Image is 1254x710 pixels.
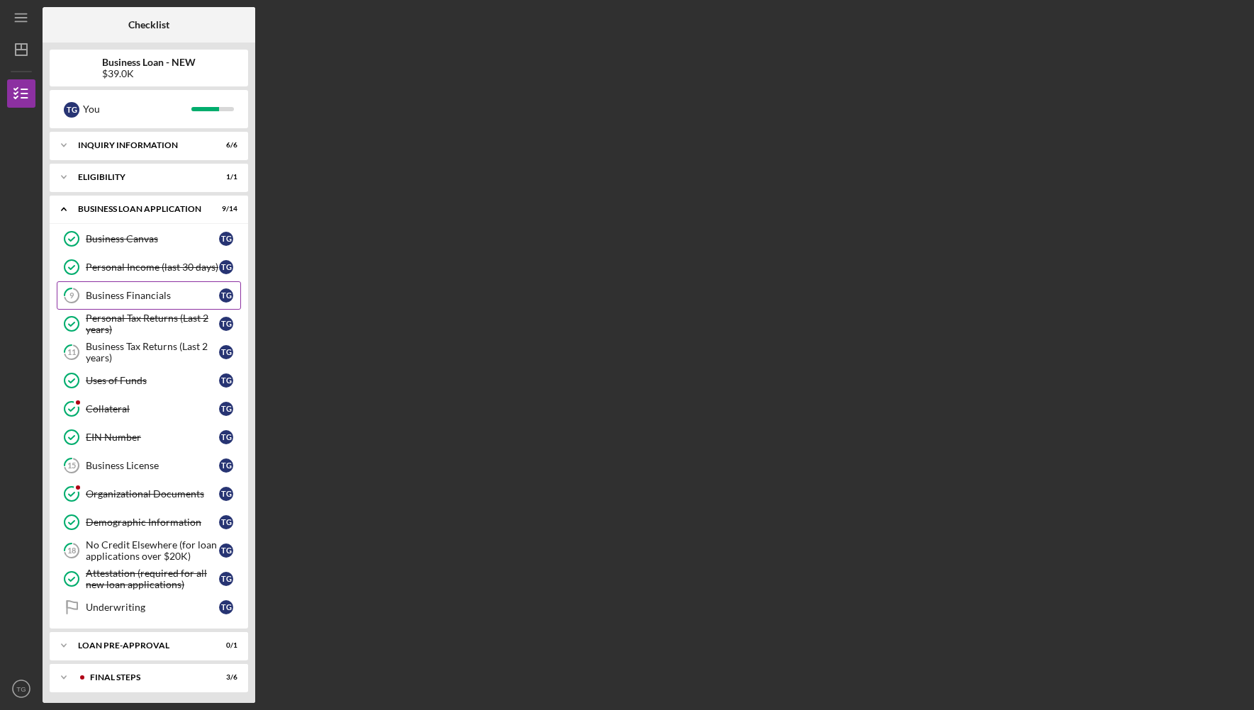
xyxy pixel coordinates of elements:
[219,515,233,529] div: T G
[102,68,196,79] div: $39.0K
[219,288,233,303] div: T G
[57,225,241,253] a: Business CanvasTG
[212,141,237,150] div: 6 / 6
[67,461,76,470] tspan: 15
[57,366,241,395] a: Uses of FundsTG
[16,685,26,693] text: TG
[219,317,233,331] div: T G
[57,423,241,451] a: EIN NumberTG
[86,233,219,244] div: Business Canvas
[67,348,76,357] tspan: 11
[219,572,233,586] div: T G
[78,641,202,650] div: LOAN PRE-APPROVAL
[86,261,219,273] div: Personal Income (last 30 days)
[128,19,169,30] b: Checklist
[57,310,241,338] a: Personal Tax Returns (Last 2 years)TG
[219,373,233,388] div: T G
[219,543,233,558] div: T G
[57,508,241,536] a: Demographic InformationTG
[219,458,233,473] div: T G
[219,345,233,359] div: T G
[57,253,241,281] a: Personal Income (last 30 days)TG
[57,593,241,621] a: UnderwritingTG
[69,291,74,300] tspan: 9
[78,141,202,150] div: INQUIRY INFORMATION
[212,173,237,181] div: 1 / 1
[86,488,219,500] div: Organizational Documents
[86,602,219,613] div: Underwriting
[219,402,233,416] div: T G
[86,460,219,471] div: Business License
[212,205,237,213] div: 9 / 14
[86,432,219,443] div: EIN Number
[86,539,219,562] div: No Credit Elsewhere (for loan applications over $20K)
[219,600,233,614] div: T G
[219,430,233,444] div: T G
[57,338,241,366] a: 11Business Tax Returns (Last 2 years)TG
[7,675,35,703] button: TG
[83,97,191,121] div: You
[78,205,202,213] div: BUSINESS LOAN APPLICATION
[86,312,219,335] div: Personal Tax Returns (Last 2 years)
[64,102,79,118] div: T G
[212,673,237,682] div: 3 / 6
[86,341,219,364] div: Business Tax Returns (Last 2 years)
[90,673,202,682] div: FINAL STEPS
[86,568,219,590] div: Attestation (required for all new loan applications)
[67,546,76,556] tspan: 18
[86,290,219,301] div: Business Financials
[86,403,219,415] div: Collateral
[86,517,219,528] div: Demographic Information
[57,281,241,310] a: 9Business FinancialsTG
[212,641,237,650] div: 0 / 1
[219,232,233,246] div: T G
[102,57,196,68] b: Business Loan - NEW
[219,487,233,501] div: T G
[219,260,233,274] div: T G
[57,536,241,565] a: 18No Credit Elsewhere (for loan applications over $20K)TG
[57,451,241,480] a: 15Business LicenseTG
[57,395,241,423] a: CollateralTG
[57,480,241,508] a: Organizational DocumentsTG
[86,375,219,386] div: Uses of Funds
[78,173,202,181] div: ELIGIBILITY
[57,565,241,593] a: Attestation (required for all new loan applications)TG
